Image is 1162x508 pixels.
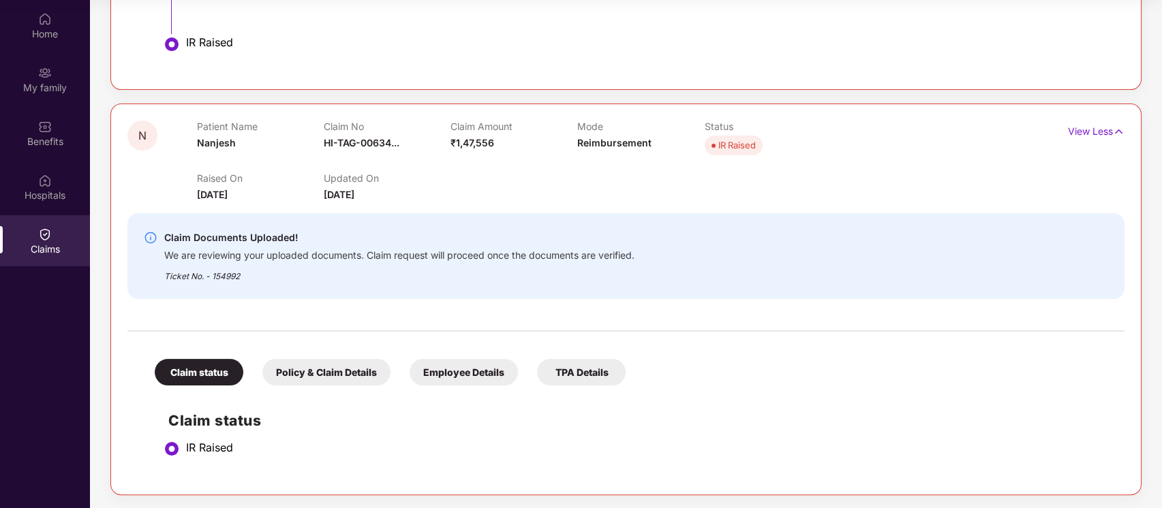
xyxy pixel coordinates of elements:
[197,172,324,184] p: Raised On
[577,121,704,132] p: Mode
[718,138,756,152] div: IR Raised
[197,137,236,148] span: Nanjesh
[705,121,831,132] p: Status
[324,189,354,200] span: [DATE]
[138,130,147,142] span: N
[164,441,180,457] img: svg+xml;base64,PHN2ZyBpZD0iU3RlcC1BY3RpdmUtMzJ4MzIiIHhtbG5zPSJodHRwOi8vd3d3LnczLm9yZy8yMDAwL3N2Zy...
[324,137,399,148] span: HI-TAG-00634...
[186,35,1111,49] div: IR Raised
[197,189,228,200] span: [DATE]
[197,121,324,132] p: Patient Name
[168,409,1111,432] h2: Claim status
[164,261,634,283] div: Ticket No. - 154992
[186,441,1111,454] div: IR Raised
[38,12,52,26] img: svg+xml;base64,PHN2ZyBpZD0iSG9tZSIgeG1sbnM9Imh0dHA6Ly93d3cudzMub3JnLzIwMDAvc3ZnIiB3aWR0aD0iMjAiIG...
[577,137,652,148] span: Reimbursement
[38,66,52,80] img: svg+xml;base64,PHN2ZyB3aWR0aD0iMjAiIGhlaWdodD0iMjAiIHZpZXdCb3g9IjAgMCAyMCAyMCIgZmlsbD0ibm9uZSIgeG...
[1113,124,1125,139] img: svg+xml;base64,PHN2ZyB4bWxucz0iaHR0cDovL3d3dy53My5vcmcvMjAwMC9zdmciIHdpZHRoPSIxNyIgaGVpZ2h0PSIxNy...
[144,231,157,244] img: svg+xml;base64,PHN2ZyBpZD0iSW5mby0yMHgyMCIgeG1sbnM9Imh0dHA6Ly93d3cudzMub3JnLzIwMDAvc3ZnIiB3aWR0aD...
[38,120,52,133] img: svg+xml;base64,PHN2ZyBpZD0iQmVuZWZpdHMiIHhtbG5zPSJodHRwOi8vd3d3LnczLm9yZy8yMDAwL3N2ZyIgd2lkdGg9Ij...
[450,137,494,148] span: ₹1,47,556
[155,359,243,385] div: Claim status
[450,121,577,132] p: Claim Amount
[38,227,52,241] img: svg+xml;base64,PHN2ZyBpZD0iQ2xhaW0iIHhtbG5zPSJodHRwOi8vd3d3LnczLm9yZy8yMDAwL3N2ZyIgd2lkdGg9IjIwIi...
[262,359,391,385] div: Policy & Claim Details
[410,359,518,385] div: Employee Details
[164,246,634,261] div: We are reviewing your uploaded documents. Claim request will proceed once the documents are verif...
[324,121,450,132] p: Claim No
[164,36,180,52] img: svg+xml;base64,PHN2ZyBpZD0iU3RlcC1BY3RpdmUtMzJ4MzIiIHhtbG5zPSJodHRwOi8vd3d3LnczLm9yZy8yMDAwL3N2Zy...
[324,172,450,184] p: Updated On
[1068,121,1125,139] p: View Less
[164,229,634,246] div: Claim Documents Uploaded!
[537,359,626,385] div: TPA Details
[38,174,52,187] img: svg+xml;base64,PHN2ZyBpZD0iSG9zcGl0YWxzIiB4bWxucz0iaHR0cDovL3d3dy53My5vcmcvMjAwMC9zdmciIHdpZHRoPS...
